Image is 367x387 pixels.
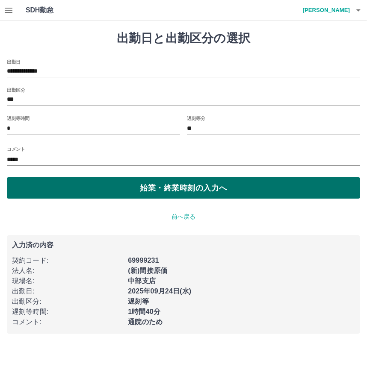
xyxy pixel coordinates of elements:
p: 現場名 : [12,276,123,286]
p: 法人名 : [12,266,123,276]
b: 中部支店 [128,277,156,284]
label: 出勤日 [7,59,21,65]
label: 遅刻等分 [187,115,205,121]
p: 出勤区分 : [12,296,123,307]
p: コメント : [12,317,123,327]
b: 1時間40分 [128,308,160,315]
label: コメント [7,146,25,152]
b: (新)間接原価 [128,267,167,274]
h1: 出勤日と出勤区分の選択 [7,31,360,46]
p: 契約コード : [12,255,123,266]
b: 69999231 [128,257,159,264]
p: 入力済の内容 [12,242,355,249]
label: 出勤区分 [7,87,25,93]
label: 遅刻等時間 [7,115,30,121]
p: 前へ戻る [7,212,360,221]
p: 遅刻等時間 : [12,307,123,317]
b: 2025年09月24日(水) [128,287,191,295]
b: 遅刻等 [128,298,148,305]
b: 通院のため [128,318,163,325]
p: 出勤日 : [12,286,123,296]
button: 始業・終業時刻の入力へ [7,177,360,199]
